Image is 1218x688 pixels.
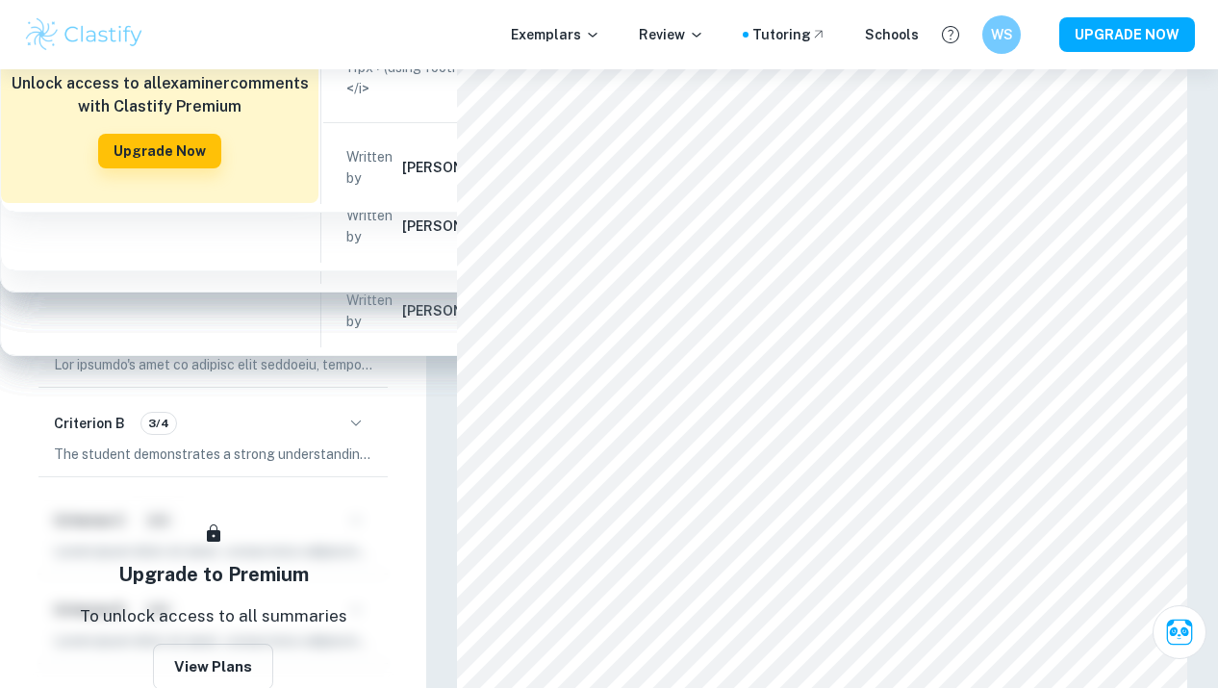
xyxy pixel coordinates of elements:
[118,560,309,589] h5: Upgrade to Premium
[402,300,514,321] h6: [PERSON_NAME]
[1059,17,1195,52] button: UPGRADE NOW
[639,24,704,45] p: Review
[346,205,398,247] p: Written by
[346,290,398,332] p: Written by
[54,413,125,434] h6: Criterion B
[982,15,1021,54] button: WS
[752,24,826,45] a: Tutoring
[991,24,1013,45] h6: WS
[865,24,919,45] a: Schools
[54,354,372,375] p: Lor ipsumdo's amet co adipisc elit seddoeiu, temporinc ut laboreetdolo, magn, ali enimadmini, ven...
[141,415,176,432] span: 3/4
[23,15,145,54] img: Clastify logo
[98,134,221,168] button: Upgrade Now
[402,216,514,237] h6: [PERSON_NAME]
[1153,605,1206,659] button: Ask Clai
[80,604,347,629] p: To unlock access to all summaries
[934,18,967,51] button: Help and Feedback
[511,24,600,45] p: Exemplars
[402,157,514,178] h6: [PERSON_NAME]
[11,72,309,118] h6: Unlock access to all examiner comments with Clastify Premium
[54,444,372,465] p: The student demonstrates a strong understanding and consistent use of correct mathematical notati...
[346,146,398,189] p: Written by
